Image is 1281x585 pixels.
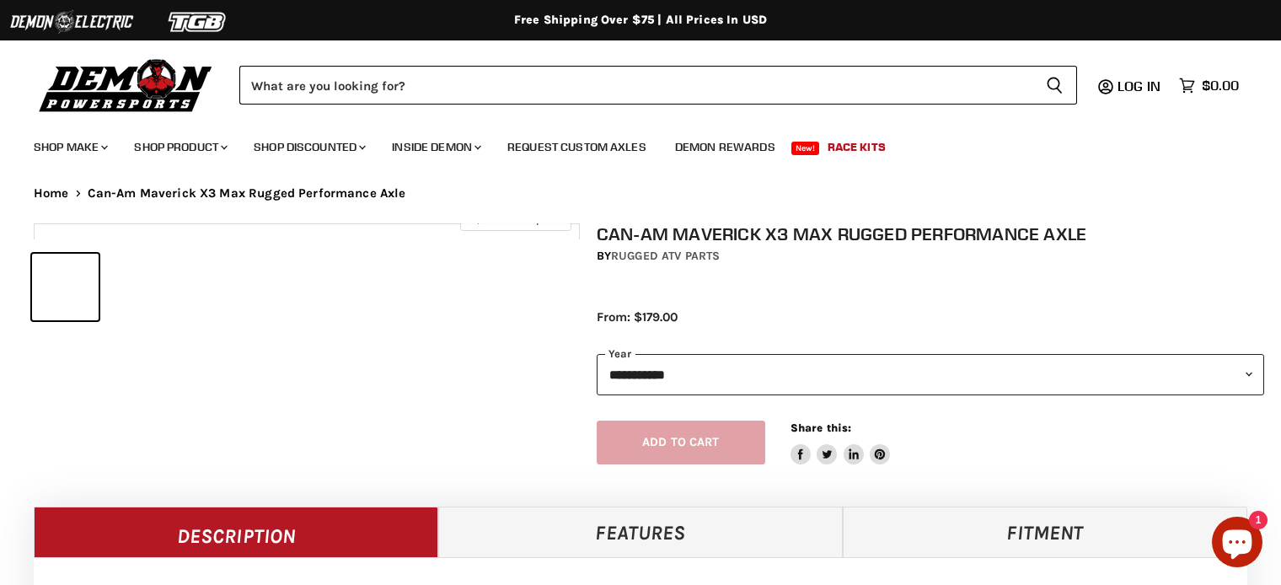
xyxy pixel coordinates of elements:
img: Demon Electric Logo 2 [8,6,135,38]
a: Fitment [843,507,1247,557]
h1: Can-Am Maverick X3 Max Rugged Performance Axle [597,223,1264,244]
a: Home [34,186,69,201]
button: Search [1032,66,1077,105]
a: Demon Rewards [662,130,788,164]
a: Shop Product [121,130,238,164]
a: Shop Make [21,130,118,164]
inbox-online-store-chat: Shopify online store chat [1207,517,1268,572]
a: $0.00 [1171,73,1247,98]
span: Log in [1118,78,1160,94]
a: Rugged ATV Parts [611,249,720,263]
a: Description [34,507,438,557]
ul: Main menu [21,123,1235,164]
div: by [597,247,1264,266]
form: Product [239,66,1077,105]
img: TGB Logo 2 [135,6,261,38]
span: New! [791,142,820,155]
span: Click to expand [469,212,562,225]
a: Shop Discounted [241,130,376,164]
aside: Share this: [791,421,891,465]
input: Search [239,66,1032,105]
a: Log in [1110,78,1171,94]
a: Request Custom Axles [495,130,659,164]
span: Share this: [791,421,851,434]
span: From: $179.00 [597,309,678,325]
span: $0.00 [1202,78,1239,94]
a: Features [438,507,843,557]
a: Inside Demon [379,130,491,164]
a: Race Kits [815,130,898,164]
span: Can-Am Maverick X3 Max Rugged Performance Axle [88,186,406,201]
select: year [597,354,1264,395]
img: Demon Powersports [34,55,218,115]
button: IMAGE thumbnail [32,254,99,320]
